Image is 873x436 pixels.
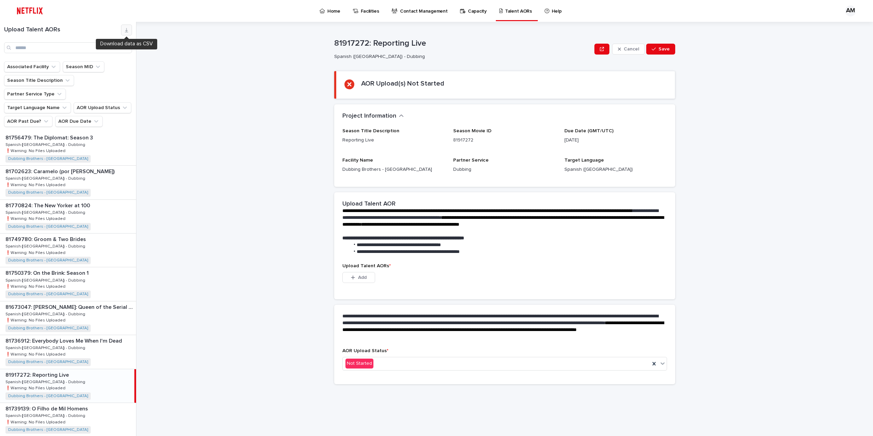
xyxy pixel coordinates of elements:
[564,166,667,173] p: Spanish ([GEOGRAPHIC_DATA])
[5,317,67,323] p: ❗️Warning: No Files Uploaded
[564,129,613,133] span: Due Date (GMT/UTC)
[8,292,88,297] a: Dubbing Brothers - [GEOGRAPHIC_DATA]
[8,360,88,364] a: Dubbing Brothers - [GEOGRAPHIC_DATA]
[564,158,604,163] span: Target Language
[55,116,103,127] button: AOR Due Date
[4,61,60,72] button: Associated Facility
[5,378,87,385] p: Spanish ([GEOGRAPHIC_DATA]) - Dubbing
[4,75,74,86] button: Season Title Description
[8,394,88,399] a: Dubbing Brothers - [GEOGRAPHIC_DATA]
[342,112,404,120] button: Project Information
[4,102,71,113] button: Target Language Name
[5,175,87,181] p: Spanish ([GEOGRAPHIC_DATA]) - Dubbing
[342,264,391,268] span: Upload Talent AORs
[4,89,66,100] button: Partner Service Type
[5,277,87,283] p: Spanish ([GEOGRAPHIC_DATA]) - Dubbing
[74,102,131,113] button: AOR Upload Status
[342,112,396,120] h2: Project Information
[361,79,444,88] h2: AOR Upload(s) Not Started
[342,137,445,144] p: Reporting Live
[5,336,123,344] p: 81736912: Everybody Loves Me When I'm Dead
[358,275,367,280] span: Add
[5,201,91,209] p: 81770824: The New Yorker at 100
[14,4,46,18] img: ifQbXi3ZQGMSEF7WDB7W
[8,427,88,432] a: Dubbing Brothers - [GEOGRAPHIC_DATA]
[8,156,88,161] a: Dubbing Brothers - [GEOGRAPHIC_DATA]
[564,137,667,144] p: [DATE]
[453,129,491,133] span: Season Movie ID
[5,412,87,418] p: Spanish ([GEOGRAPHIC_DATA]) - Dubbing
[5,141,87,147] p: Spanish ([GEOGRAPHIC_DATA]) - Dubbing
[5,311,87,317] p: Spanish ([GEOGRAPHIC_DATA]) - Dubbing
[453,137,556,144] p: 81917272
[5,351,67,357] p: ❗️Warning: No Files Uploaded
[63,61,104,72] button: Season MID
[5,269,90,276] p: 81750379: On the Brink: Season 1
[5,209,87,215] p: Spanish ([GEOGRAPHIC_DATA]) - Dubbing
[5,147,67,153] p: ❗️Warning: No Files Uploaded
[5,371,70,378] p: 81917272: Reporting Live
[8,190,88,195] a: Dubbing Brothers - [GEOGRAPHIC_DATA]
[8,224,88,229] a: Dubbing Brothers - [GEOGRAPHIC_DATA]
[5,404,89,412] p: 81739139: O Filho de Mil Homens
[8,258,88,263] a: Dubbing Brothers - [GEOGRAPHIC_DATA]
[624,47,639,51] span: Cancel
[453,166,556,173] p: Dubbing
[342,158,373,163] span: Facility Name
[5,249,67,255] p: ❗️Warning: No Files Uploaded
[5,181,67,187] p: ❗️Warning: No Files Uploaded
[453,158,489,163] span: Partner Service
[5,283,67,289] p: ❗️Warning: No Files Uploaded
[342,166,445,173] p: Dubbing Brothers - [GEOGRAPHIC_DATA]
[8,326,88,331] a: Dubbing Brothers - [GEOGRAPHIC_DATA]
[334,39,592,48] p: 81917272: Reporting Live
[5,344,87,350] p: Spanish ([GEOGRAPHIC_DATA]) - Dubbing
[5,133,94,141] p: 81756479: The Diplomat: Season 3
[845,5,856,16] div: AM
[334,54,589,60] p: Spanish ([GEOGRAPHIC_DATA]) - Dubbing
[5,235,87,243] p: 81749780: Groom & Two Brides
[5,303,135,311] p: 81673047: [PERSON_NAME]: Queen of the Serial Killers
[659,47,670,51] span: Save
[4,116,53,127] button: AOR Past Due?
[5,243,87,249] p: Spanish ([GEOGRAPHIC_DATA]) - Dubbing
[342,129,399,133] span: Season Title Description
[646,44,675,55] button: Save
[5,385,67,391] p: ❗️Warning: No Files Uploaded
[612,44,645,55] button: Cancel
[5,419,67,425] p: ❗️Warning: No Files Uploaded
[342,200,396,208] h2: Upload Talent AOR
[4,42,132,53] input: Search
[4,26,121,34] h1: Upload Talent AORs
[345,359,373,369] div: Not Started
[5,167,116,175] p: 81702623: Caramelo (por [PERSON_NAME])
[342,348,388,353] span: AOR Upload Status
[5,215,67,221] p: ❗️Warning: No Files Uploaded
[342,272,375,283] button: Add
